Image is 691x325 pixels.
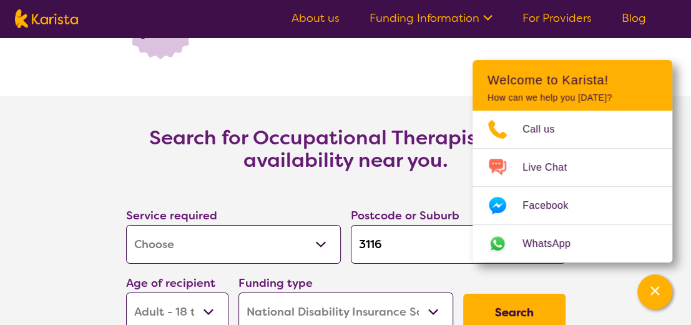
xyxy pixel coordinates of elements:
button: Channel Menu [637,274,672,309]
span: Facebook [522,196,583,215]
label: Service required [126,208,217,223]
a: Funding Information [370,11,493,26]
a: Blog [622,11,646,26]
h3: Search for Occupational Therapists with availability near you. [96,126,595,171]
div: Channel Menu [473,60,672,262]
span: Live Chat [522,158,582,177]
ul: Choose channel [473,111,672,262]
h2: Welcome to Karista! [488,72,657,87]
a: About us [292,11,340,26]
a: For Providers [522,11,592,26]
label: Age of recipient [126,276,215,291]
span: WhatsApp [522,234,586,253]
input: Type [351,225,566,264]
label: Postcode or Suburb [351,208,459,223]
a: Web link opens in a new tab. [473,225,672,262]
img: Karista logo [15,9,78,28]
span: Call us [522,120,570,139]
label: Funding type [238,276,313,291]
p: How can we help you [DATE]? [488,92,657,103]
